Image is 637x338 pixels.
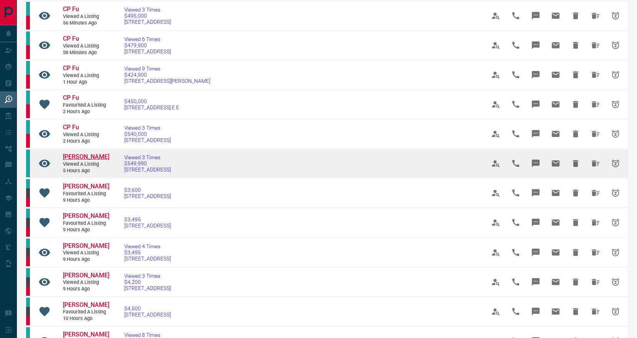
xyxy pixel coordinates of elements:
[63,43,109,49] span: Viewed a Listing
[63,13,109,20] span: Viewed a Listing
[63,272,109,280] a: [PERSON_NAME]
[124,273,171,291] a: Viewed 3 Times$4,200[STREET_ADDRESS]
[26,16,30,30] div: property.ca
[124,216,171,223] span: $3,495
[526,7,545,25] span: Message
[124,125,171,143] a: Viewed 3 Times$540,000[STREET_ADDRESS]
[63,250,109,256] span: Viewed a Listing
[63,279,109,286] span: Viewed a Listing
[507,125,525,143] span: Call
[124,279,171,285] span: $4,200
[124,104,179,110] span: [STREET_ADDRESS] E E
[507,154,525,173] span: Call
[487,302,505,321] span: View Profile
[63,212,109,220] a: [PERSON_NAME]
[63,138,109,145] span: 2 hours ago
[26,218,30,227] div: mrloft.ca
[606,36,625,54] span: Snooze
[124,7,171,25] a: Viewed 3 Times$495,000[STREET_ADDRESS]
[487,66,505,84] span: View Profile
[487,154,505,173] span: View Profile
[487,95,505,114] span: View Profile
[124,243,171,262] a: Viewed 4 Times$3,495[STREET_ADDRESS]
[606,243,625,262] span: Snooze
[526,184,545,202] span: Message
[26,298,30,307] div: condos.ca
[124,243,171,249] span: Viewed 4 Times
[26,209,30,218] div: condos.ca
[546,95,565,114] span: Email
[63,168,109,174] span: 5 hours ago
[63,102,109,109] span: Favourited a Listing
[124,98,179,110] a: $450,000[STREET_ADDRESS] E E
[526,125,545,143] span: Message
[63,153,109,160] span: [PERSON_NAME]
[586,154,605,173] span: Hide All from Nat R
[566,36,585,54] span: Hide
[124,223,171,229] span: [STREET_ADDRESS]
[26,287,30,296] div: property.ca
[63,220,109,227] span: Favourited a Listing
[507,7,525,25] span: Call
[63,309,109,315] span: Favourited a Listing
[546,7,565,25] span: Email
[487,125,505,143] span: View Profile
[546,213,565,232] span: Email
[26,91,30,104] div: condos.ca
[63,109,109,115] span: 2 hours ago
[586,302,605,321] span: Hide All from Andrew M
[63,191,109,197] span: Favourited a Listing
[124,273,171,279] span: Viewed 3 Times
[26,257,30,266] div: property.ca
[63,64,79,72] span: CP Fu
[26,45,30,59] div: property.ca
[63,183,109,190] span: [PERSON_NAME]
[566,66,585,84] span: Hide
[26,150,30,177] div: condos.ca
[526,302,545,321] span: Message
[63,197,109,204] span: 9 hours ago
[546,154,565,173] span: Email
[546,243,565,262] span: Email
[487,36,505,54] span: View Profile
[63,124,79,131] span: CP Fu
[124,312,171,318] span: [STREET_ADDRESS]
[507,273,525,291] span: Call
[63,301,109,309] a: [PERSON_NAME]
[124,154,171,173] a: Viewed 3 Times$549,990[STREET_ADDRESS]
[26,268,30,277] div: condos.ca
[546,184,565,202] span: Email
[26,2,30,16] div: condos.ca
[63,73,109,79] span: Viewed a Listing
[606,184,625,202] span: Snooze
[507,66,525,84] span: Call
[546,36,565,54] span: Email
[124,48,171,54] span: [STREET_ADDRESS]
[586,36,605,54] span: Hide All from CP Fu
[124,249,171,256] span: $3,495
[63,79,109,86] span: 1 hour ago
[63,132,109,138] span: Viewed a Listing
[63,35,79,42] span: CP Fu
[546,273,565,291] span: Email
[26,61,30,75] div: condos.ca
[124,216,171,229] a: $3,495[STREET_ADDRESS]
[63,301,109,308] span: [PERSON_NAME]
[124,160,171,167] span: $549,990
[487,184,505,202] span: View Profile
[124,7,171,13] span: Viewed 3 Times
[507,243,525,262] span: Call
[586,95,605,114] span: Hide All from CP Fu
[546,66,565,84] span: Email
[26,134,30,148] div: property.ca
[566,302,585,321] span: Hide
[124,131,171,137] span: $540,000
[586,243,605,262] span: Hide All from Andrew M
[124,187,171,199] a: $3,600[STREET_ADDRESS]
[606,7,625,25] span: Snooze
[63,331,109,338] span: [PERSON_NAME]
[26,75,30,89] div: property.ca
[507,302,525,321] span: Call
[124,137,171,143] span: [STREET_ADDRESS]
[63,153,109,161] a: [PERSON_NAME]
